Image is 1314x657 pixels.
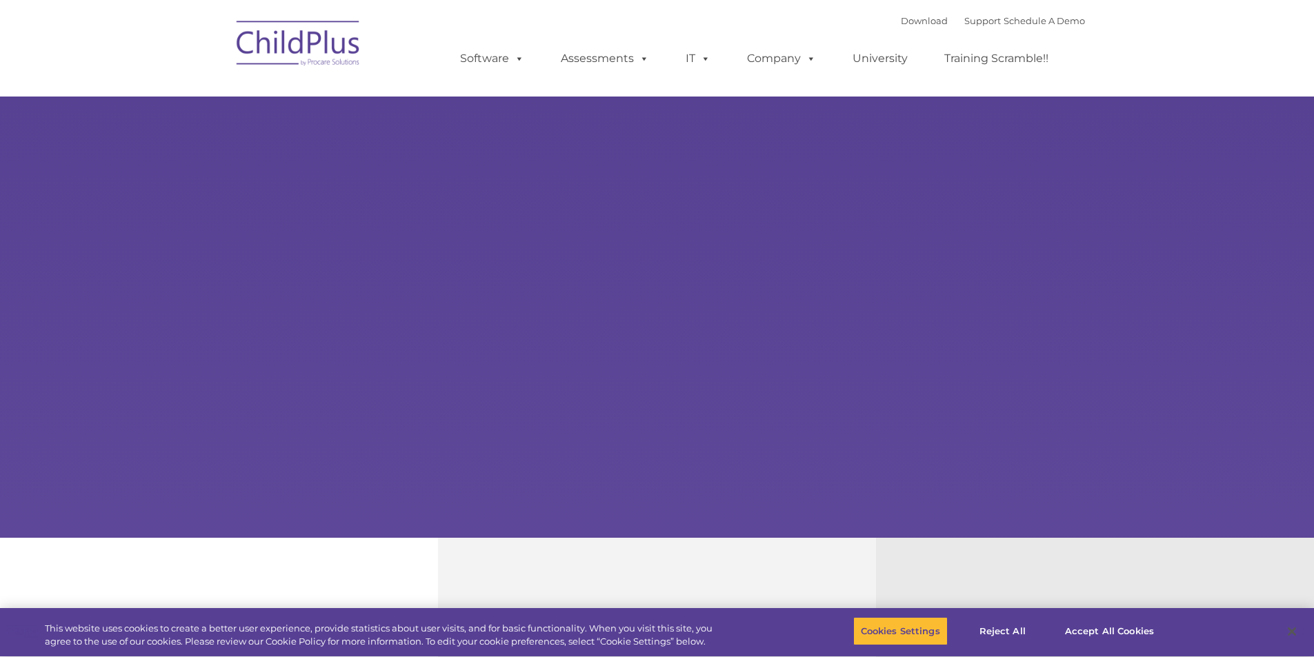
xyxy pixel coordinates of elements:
a: Training Scramble!! [930,45,1062,72]
a: IT [672,45,724,72]
a: Assessments [547,45,663,72]
button: Reject All [959,617,1046,646]
a: Support [964,15,1001,26]
a: Company [733,45,830,72]
font: | [901,15,1085,26]
a: Software [446,45,538,72]
button: Cookies Settings [853,617,948,646]
a: Download [901,15,948,26]
a: University [839,45,922,72]
button: Close [1277,616,1307,647]
img: ChildPlus by Procare Solutions [230,11,368,80]
button: Accept All Cookies [1057,617,1162,646]
a: Schedule A Demo [1004,15,1085,26]
div: This website uses cookies to create a better user experience, provide statistics about user visit... [45,622,723,649]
